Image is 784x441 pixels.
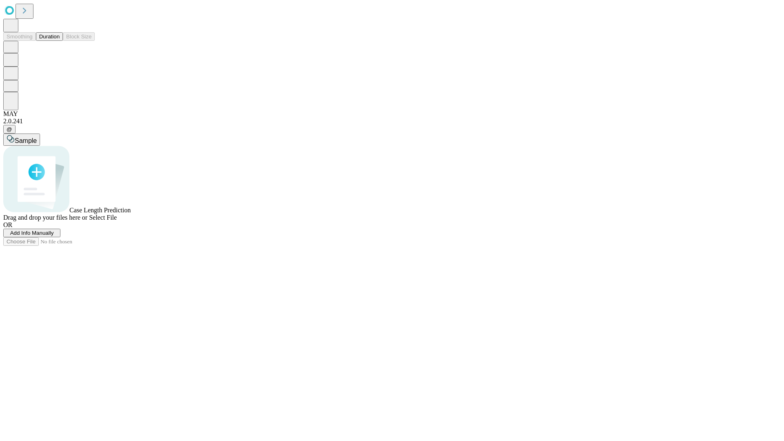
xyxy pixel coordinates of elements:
[7,126,12,132] span: @
[3,221,12,228] span: OR
[3,118,781,125] div: 2.0.241
[3,214,87,221] span: Drag and drop your files here or
[3,32,36,41] button: Smoothing
[36,32,63,41] button: Duration
[63,32,95,41] button: Block Size
[3,134,40,146] button: Sample
[3,229,60,237] button: Add Info Manually
[3,125,16,134] button: @
[3,110,781,118] div: MAY
[15,137,37,144] span: Sample
[10,230,54,236] span: Add Info Manually
[69,207,131,214] span: Case Length Prediction
[89,214,117,221] span: Select File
